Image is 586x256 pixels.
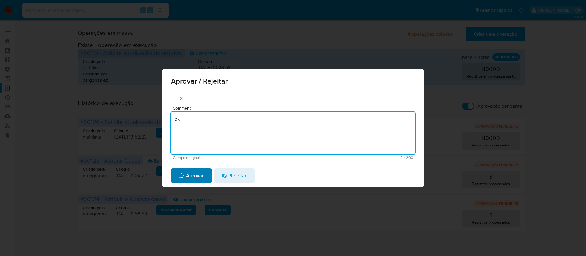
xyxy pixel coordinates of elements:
[171,78,415,85] span: Aprovar / Rejeitar
[171,112,415,154] textarea: ok
[173,156,293,160] span: Campo obrigatório
[222,169,247,182] span: Rejeitar
[179,169,204,182] span: Aprovar
[173,106,417,110] span: Comment
[171,168,212,183] button: Aprovar
[293,156,413,160] span: Máximo 200 caracteres
[214,168,255,183] button: Rejeitar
